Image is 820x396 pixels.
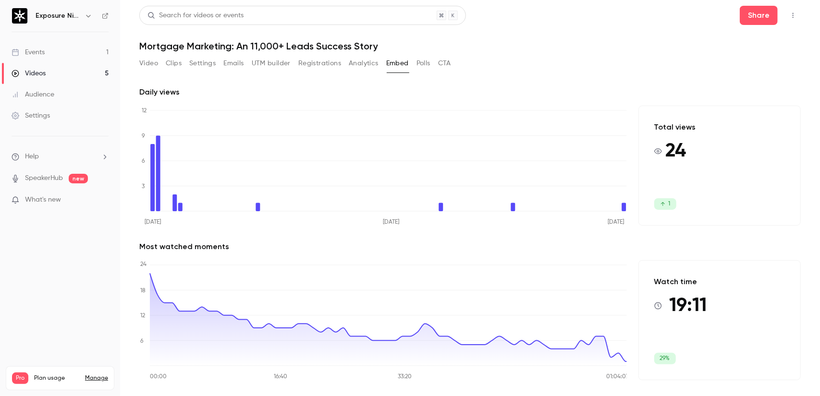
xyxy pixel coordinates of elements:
button: Top Bar Actions [785,8,801,23]
h2: Daily views [139,86,801,98]
button: Clips [166,56,182,71]
tspan: [DATE] [383,219,399,225]
a: Manage [85,374,108,382]
button: Video [139,56,158,71]
button: UTM builder [252,56,291,71]
tspan: [DATE] [608,219,624,225]
tspan: 3 [142,184,145,190]
p: Total views [654,121,696,133]
span: 24 [666,137,686,166]
h6: Exposure Ninja [36,11,81,21]
tspan: 9 [142,133,145,139]
tspan: 00:00 [150,374,167,380]
div: Settings [12,111,50,120]
button: CTA [438,56,451,71]
tspan: 16:40 [274,374,287,380]
span: Help [25,152,39,162]
span: Plan usage [34,374,79,382]
span: 19:11 [670,291,707,320]
span: 1 [654,198,676,210]
span: What's new [25,195,61,205]
button: Share [740,6,778,25]
span: new [69,174,88,183]
tspan: 18 [140,288,146,294]
div: Videos [12,69,46,78]
button: Analytics [349,56,379,71]
a: SpeakerHub [25,173,63,183]
tspan: [DATE] [145,219,161,225]
tspan: 01:04:07 [606,374,629,380]
img: Exposure Ninja [12,8,27,24]
tspan: 12 [142,108,147,114]
div: Search for videos or events [147,11,244,21]
p: Watch time [654,276,707,288]
tspan: 6 [140,338,144,344]
tspan: 12 [140,313,145,319]
button: Embed [386,56,409,71]
button: Emails [223,56,244,71]
div: Events [12,48,45,57]
tspan: 33:20 [398,374,412,380]
span: Pro [12,372,28,384]
h1: Mortgage Marketing: An 11,000+ Leads Success Story [139,40,801,52]
tspan: 24 [140,262,147,267]
button: Polls [416,56,430,71]
div: Audience [12,90,54,99]
span: 29% [654,353,676,364]
button: Registrations [298,56,341,71]
li: help-dropdown-opener [12,152,109,162]
h2: Most watched moments [139,241,801,252]
tspan: 6 [142,158,145,164]
button: Settings [189,56,216,71]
